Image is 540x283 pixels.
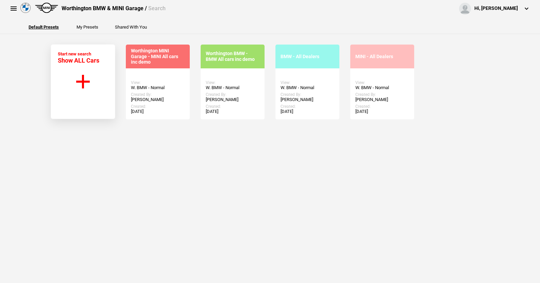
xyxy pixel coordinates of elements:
[77,25,98,29] button: My Presets
[58,51,99,64] div: Start new search
[355,80,409,85] div: View:
[281,92,334,97] div: Created By:
[58,57,99,64] span: Show ALL Cars
[281,97,334,102] div: [PERSON_NAME]
[355,104,409,109] div: Created:
[206,109,259,114] div: [DATE]
[206,80,259,85] div: View:
[115,25,147,29] button: Shared With You
[474,5,518,12] div: Hi, [PERSON_NAME]
[131,85,185,90] div: W. BMW - Normal
[281,109,334,114] div: [DATE]
[355,109,409,114] div: [DATE]
[355,97,409,102] div: [PERSON_NAME]
[131,97,185,102] div: [PERSON_NAME]
[131,109,185,114] div: [DATE]
[281,104,334,109] div: Created:
[131,80,185,85] div: View:
[51,44,115,119] button: Start new search Show ALL Cars
[35,3,58,13] img: mini.png
[355,54,409,60] div: MINI - All Dealers
[131,92,185,97] div: Created By:
[281,54,334,60] div: BMW - All Dealers
[20,3,31,13] img: bmw.png
[62,5,166,12] div: Worthington BMW & MINI Garage /
[281,80,334,85] div: View:
[148,5,166,12] span: Search
[206,104,259,109] div: Created:
[206,85,259,90] div: W. BMW - Normal
[355,92,409,97] div: Created By:
[206,51,259,62] div: Worthington BMW - BMW All cars inc demo
[29,25,59,29] button: Default Presets
[131,48,185,65] div: Worthington MINI Garage - MINI All cars inc demo
[355,85,409,90] div: W. BMW - Normal
[206,97,259,102] div: [PERSON_NAME]
[281,85,334,90] div: W. BMW - Normal
[206,92,259,97] div: Created By:
[131,104,185,109] div: Created:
